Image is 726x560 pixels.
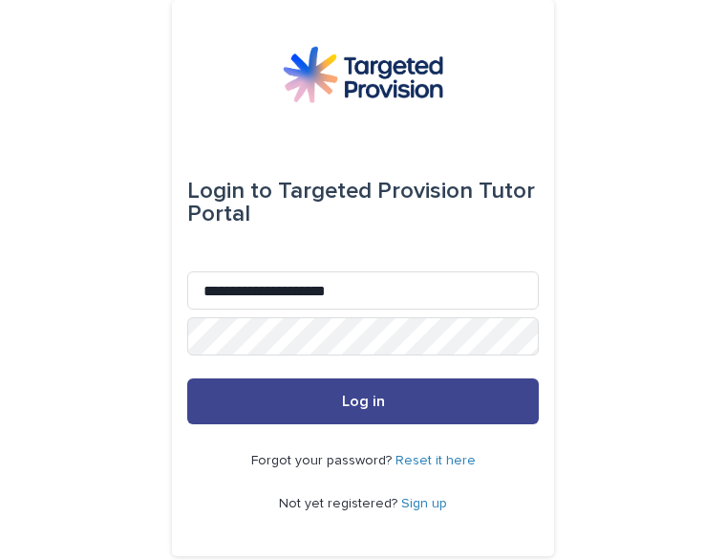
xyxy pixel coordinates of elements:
[342,394,385,409] span: Log in
[187,180,272,203] span: Login to
[279,497,401,510] span: Not yet registered?
[251,454,395,467] span: Forgot your password?
[401,497,447,510] a: Sign up
[187,378,539,424] button: Log in
[283,46,443,103] img: M5nRWzHhSzIhMunXDL62
[395,454,476,467] a: Reset it here
[187,164,539,241] div: Targeted Provision Tutor Portal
